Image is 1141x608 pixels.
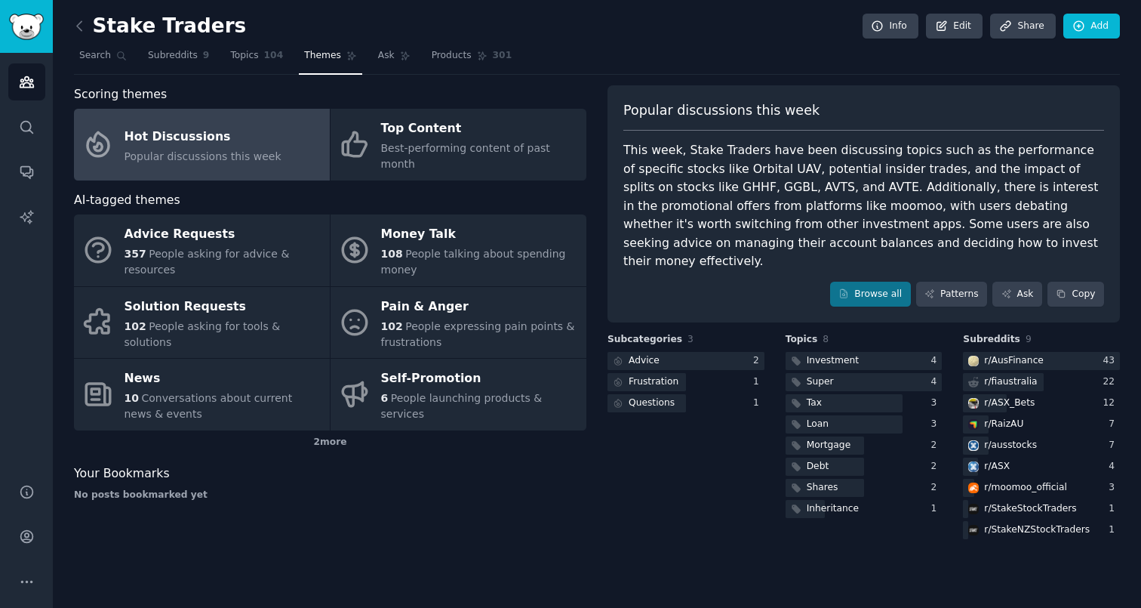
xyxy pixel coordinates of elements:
div: 1 [931,502,943,516]
a: moomoo_officialr/moomoo_official3 [963,479,1120,498]
div: 3 [931,397,943,410]
span: People launching products & services [381,392,543,420]
div: Advice Requests [125,223,322,247]
a: Mortgage2 [786,437,943,455]
span: Conversations about current news & events [125,392,293,420]
span: 9 [203,49,210,63]
div: 2 [931,481,943,495]
a: Browse all [830,282,911,307]
div: This week, Stake Traders have been discussing topics such as the performance of specific stocks l... [623,141,1104,271]
span: 10 [125,392,139,404]
a: Edit [926,14,983,39]
a: Products301 [426,44,517,75]
span: Topics [230,49,258,63]
a: Super4 [786,373,943,392]
button: Copy [1047,282,1104,307]
a: Tax3 [786,394,943,413]
a: Investment4 [786,352,943,371]
a: Inheritance1 [786,500,943,519]
div: Solution Requests [125,295,322,319]
span: Subcategories [607,333,682,347]
a: Frustration1 [607,373,764,392]
span: Popular discussions this week [125,150,281,162]
img: StakeNZStockTraders [968,525,979,535]
div: Frustration [629,375,678,389]
a: RaizAUr/RaizAU7 [963,415,1120,434]
a: Share [990,14,1055,39]
a: ausstocksr/ausstocks7 [963,437,1120,455]
span: People asking for tools & solutions [125,320,281,348]
a: Subreddits9 [143,44,214,75]
div: Pain & Anger [381,295,579,319]
span: Topics [786,333,818,347]
div: Questions [629,397,675,410]
div: r/ StakeNZStockTraders [984,523,1090,537]
div: 2 [753,354,764,368]
a: StakeNZStockTradersr/StakeNZStockTraders1 [963,521,1120,540]
span: Subreddits [963,333,1020,347]
div: 4 [931,354,943,368]
img: StakeStockTraders [968,504,979,514]
span: 3 [687,334,694,344]
div: 7 [1109,418,1120,431]
span: 301 [493,49,512,63]
div: Shares [807,481,838,495]
a: Topics104 [225,44,288,75]
img: AusFinance [968,356,979,366]
div: Money Talk [381,223,579,247]
a: News10Conversations about current news & events [74,359,330,431]
div: r/ ASX_Bets [984,397,1035,410]
span: Ask [378,49,395,63]
a: StakeStockTradersr/StakeStockTraders1 [963,500,1120,519]
a: Ask [373,44,416,75]
div: r/ ASX [984,460,1010,474]
a: Top ContentBest-performing content of past month [331,109,586,181]
img: RaizAU [968,419,979,430]
div: 1 [753,375,764,389]
a: Money Talk108People talking about spending money [331,214,586,286]
div: r/ moomoo_official [984,481,1067,495]
div: Loan [807,418,829,431]
div: r/ ausstocks [984,439,1037,452]
div: 2 more [74,431,586,455]
img: ASX_Bets [968,398,979,409]
a: Solution Requests102People asking for tools & solutions [74,287,330,359]
span: Products [432,49,472,63]
a: Advice Requests357People asking for advice & resources [74,214,330,286]
div: News [125,367,322,391]
img: ausstocks [968,440,979,451]
div: 22 [1103,375,1120,389]
div: Mortgage [807,439,851,452]
a: ASX_Betsr/ASX_Bets12 [963,394,1120,413]
a: Patterns [916,282,987,307]
a: Shares2 [786,479,943,498]
a: Info [863,14,918,39]
span: Subreddits [148,49,198,63]
div: r/ AusFinance [984,354,1044,368]
a: Hot DiscussionsPopular discussions this week [74,109,330,181]
span: 104 [264,49,284,63]
div: r/ fiaustralia [984,375,1037,389]
span: AI-tagged themes [74,191,180,210]
span: 102 [125,320,146,332]
span: Your Bookmarks [74,464,170,483]
img: ASX [968,461,979,472]
span: Search [79,49,111,63]
div: 4 [1109,460,1120,474]
div: Advice [629,354,660,368]
div: Top Content [381,117,579,141]
span: 357 [125,248,146,260]
a: Self-Promotion6People launching products & services [331,359,586,431]
div: 12 [1103,397,1120,410]
div: 2 [931,439,943,452]
div: 3 [1109,481,1120,495]
div: 7 [1109,439,1120,452]
span: 8 [823,334,829,344]
a: AusFinancer/AusFinance43 [963,352,1120,371]
div: Investment [807,354,859,368]
span: 108 [381,248,403,260]
a: Search [74,44,132,75]
img: moomoo_official [968,483,979,493]
span: Scoring themes [74,85,167,104]
span: People asking for advice & resources [125,248,290,276]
